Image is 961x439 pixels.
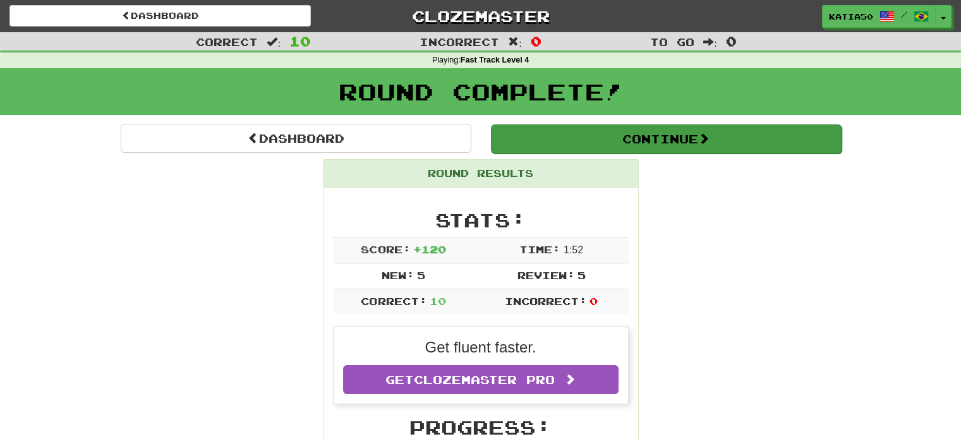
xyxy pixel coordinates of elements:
[361,243,410,255] span: Score:
[829,11,873,22] span: Katia50
[361,295,426,307] span: Correct:
[420,35,499,48] span: Incorrect
[330,5,631,27] a: Clozemaster
[414,373,555,387] span: Clozemaster Pro
[517,269,574,281] span: Review:
[4,79,957,104] h1: Round Complete!
[417,269,425,281] span: 5
[822,5,936,28] a: Katia50 /
[323,160,638,188] div: Round Results
[289,33,311,49] span: 10
[589,295,598,307] span: 0
[519,243,560,255] span: Time:
[564,244,583,255] span: 1 : 52
[343,365,619,394] a: GetClozemaster Pro
[267,37,281,47] span: :
[703,37,717,47] span: :
[430,295,446,307] span: 10
[577,269,586,281] span: 5
[333,210,629,231] h2: Stats:
[343,337,619,358] p: Get fluent faster.
[531,33,541,49] span: 0
[413,243,446,255] span: + 120
[461,56,529,64] strong: Fast Track Level 4
[9,5,311,27] a: Dashboard
[196,35,258,48] span: Correct
[508,37,522,47] span: :
[491,124,842,153] button: Continue
[121,124,471,153] a: Dashboard
[382,269,414,281] span: New:
[650,35,694,48] span: To go
[726,33,737,49] span: 0
[333,417,629,438] h2: Progress:
[505,295,587,307] span: Incorrect:
[901,10,907,19] span: /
